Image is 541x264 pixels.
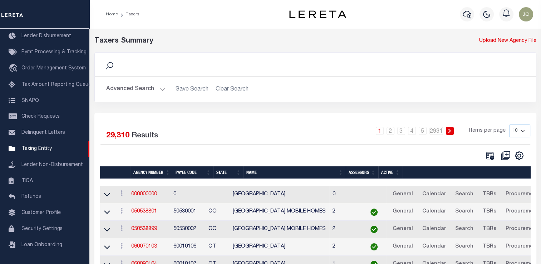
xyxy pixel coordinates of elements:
th: Payee Code: activate to sort column ascending [173,166,213,179]
a: Calendar [419,224,449,235]
span: Loan Onboarding [21,243,62,248]
a: 4 [408,127,416,135]
td: [GEOGRAPHIC_DATA] MOBILE HOMES [230,203,329,221]
img: svg+xml;base64,PHN2ZyB4bWxucz0iaHR0cDovL3d3dy53My5vcmcvMjAwMC9zdmciIHBvaW50ZXItZXZlbnRzPSJub25lIi... [519,7,533,21]
a: Search [452,241,476,253]
span: Pymt Processing & Tracking [21,50,87,55]
span: Items per page [469,127,506,135]
a: Search [452,189,476,200]
a: Search [452,224,476,235]
span: SNAPQ [21,98,39,103]
img: logo-dark.svg [289,10,346,18]
img: check-icon-green.svg [370,226,378,233]
button: Advanced Search [106,82,166,96]
a: 050538801 [131,209,157,214]
a: Calendar [419,206,449,217]
li: Taxers [118,11,139,18]
a: TBRs [479,189,499,200]
a: Calendar [419,241,449,253]
a: General [389,189,416,200]
th: State: activate to sort column ascending [213,166,244,179]
span: 29,310 [106,132,129,140]
a: Calendar [419,189,449,200]
a: TBRs [479,206,499,217]
label: Results [132,130,158,142]
td: 0 [329,186,362,204]
span: Lender Disbursement [21,34,71,39]
a: General [389,241,416,253]
a: 050538899 [131,226,157,231]
span: Tax Amount Reporting Queue [21,82,91,87]
a: 3 [397,127,405,135]
td: [GEOGRAPHIC_DATA] [230,238,329,256]
span: TIQA [21,178,33,183]
span: Taxing Entity [21,146,52,151]
a: General [389,224,416,235]
span: Delinquent Letters [21,130,65,135]
a: Search [452,206,476,217]
a: 1 [376,127,384,135]
td: CO [206,203,230,221]
th: Assessors: activate to sort column ascending [346,166,378,179]
span: Check Requests [21,114,60,119]
img: check-icon-green.svg [370,243,378,250]
a: General [389,206,416,217]
td: 0 [171,186,206,204]
div: Taxers Summary [94,36,423,47]
td: 2 [329,221,362,238]
td: 60010106 [171,238,206,256]
span: Lender Non-Disbursement [21,162,83,167]
td: CO [206,221,230,238]
span: Order Management System [21,66,86,71]
td: 50530001 [171,203,206,221]
a: Home [106,12,118,16]
a: 2931 [429,127,443,135]
td: 50530002 [171,221,206,238]
a: 5 [419,127,427,135]
a: 060070103 [131,244,157,249]
img: check-icon-green.svg [370,209,378,216]
i: travel_explore [9,64,20,73]
a: 000000000 [131,192,157,197]
th: Agency Number: activate to sort column ascending [131,166,173,179]
a: TBRs [479,241,499,253]
th: Name: activate to sort column ascending [244,166,346,179]
span: Customer Profile [21,210,61,215]
a: Upload New Agency File [479,37,536,45]
span: Refunds [21,194,41,199]
td: CT [206,238,230,256]
a: TBRs [479,224,499,235]
th: Active: activate to sort column ascending [378,166,403,179]
td: [GEOGRAPHIC_DATA] MOBILE HOMES [230,221,329,238]
span: Security Settings [21,226,63,231]
td: [GEOGRAPHIC_DATA] [230,186,329,204]
td: 2 [329,238,362,256]
td: 2 [329,203,362,221]
a: 2 [387,127,394,135]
